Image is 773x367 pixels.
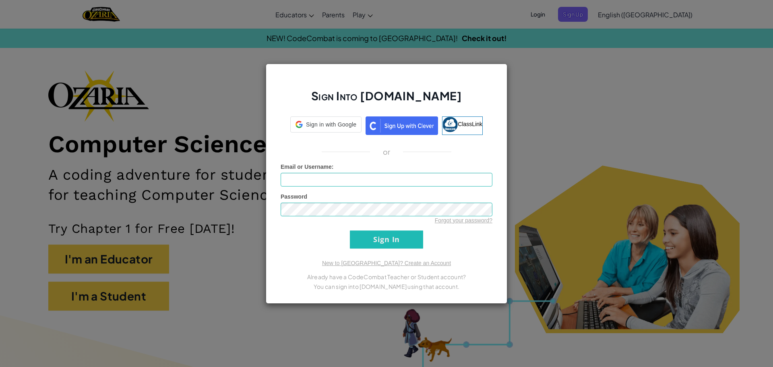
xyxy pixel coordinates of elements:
a: Forgot your password? [435,217,492,224]
span: Password [281,193,307,200]
a: Sign in with Google [290,116,362,135]
span: Email or Username [281,164,332,170]
img: clever_sso_button@2x.png [366,116,438,135]
img: classlink-logo-small.png [442,117,458,132]
span: ClassLink [458,120,482,127]
span: Sign in with Google [306,120,356,129]
h2: Sign Into [DOMAIN_NAME] [281,88,492,112]
label: : [281,163,334,171]
p: You can sign into [DOMAIN_NAME] using that account. [281,282,492,291]
p: Already have a CodeCombat Teacher or Student account? [281,272,492,282]
input: Sign In [350,230,423,249]
a: New to [GEOGRAPHIC_DATA]? Create an Account [322,260,451,266]
div: Sign in with Google [290,116,362,133]
p: or [383,147,391,157]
